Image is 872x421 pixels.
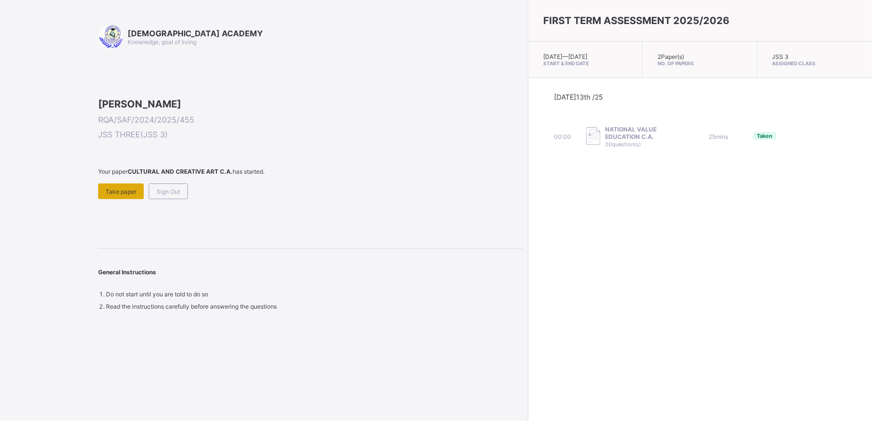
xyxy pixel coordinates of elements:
[98,130,523,139] span: JSS THREE ( JSS 3 )
[98,168,523,175] span: Your paper has started.
[757,132,773,139] span: Taken
[106,290,208,298] span: Do not start until you are told to do so
[128,28,263,38] span: [DEMOGRAPHIC_DATA] ACADEMY
[98,98,523,110] span: [PERSON_NAME]
[98,268,156,276] span: General Instructions
[772,60,857,66] span: Assigned Class
[606,141,641,148] span: 20 question(s)
[106,188,136,195] span: Take paper
[157,188,180,195] span: Sign Out
[658,60,742,66] span: No. of Papers
[98,115,523,125] span: RQA/SAF/2024/2025/455
[128,168,233,175] b: CULTURAL AND CREATIVE ART C.A.
[128,38,196,46] span: Knowledge, goal of living
[555,93,604,101] span: [DATE] 13th /25
[658,53,684,60] span: 2 Paper(s)
[543,60,628,66] span: Start & End Date
[106,303,277,310] span: Read the instructions carefully before answering the questions
[543,15,729,26] span: FIRST TERM ASSESSMENT 2025/2026
[606,126,680,140] span: NATIONAL VALUE EDUCATION C.A.
[543,53,587,60] span: [DATE] — [DATE]
[709,133,729,140] span: 25 mins
[772,53,789,60] span: JSS 3
[555,133,572,140] span: 00:00
[586,127,601,145] img: take_paper.cd97e1aca70de81545fe8e300f84619e.svg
